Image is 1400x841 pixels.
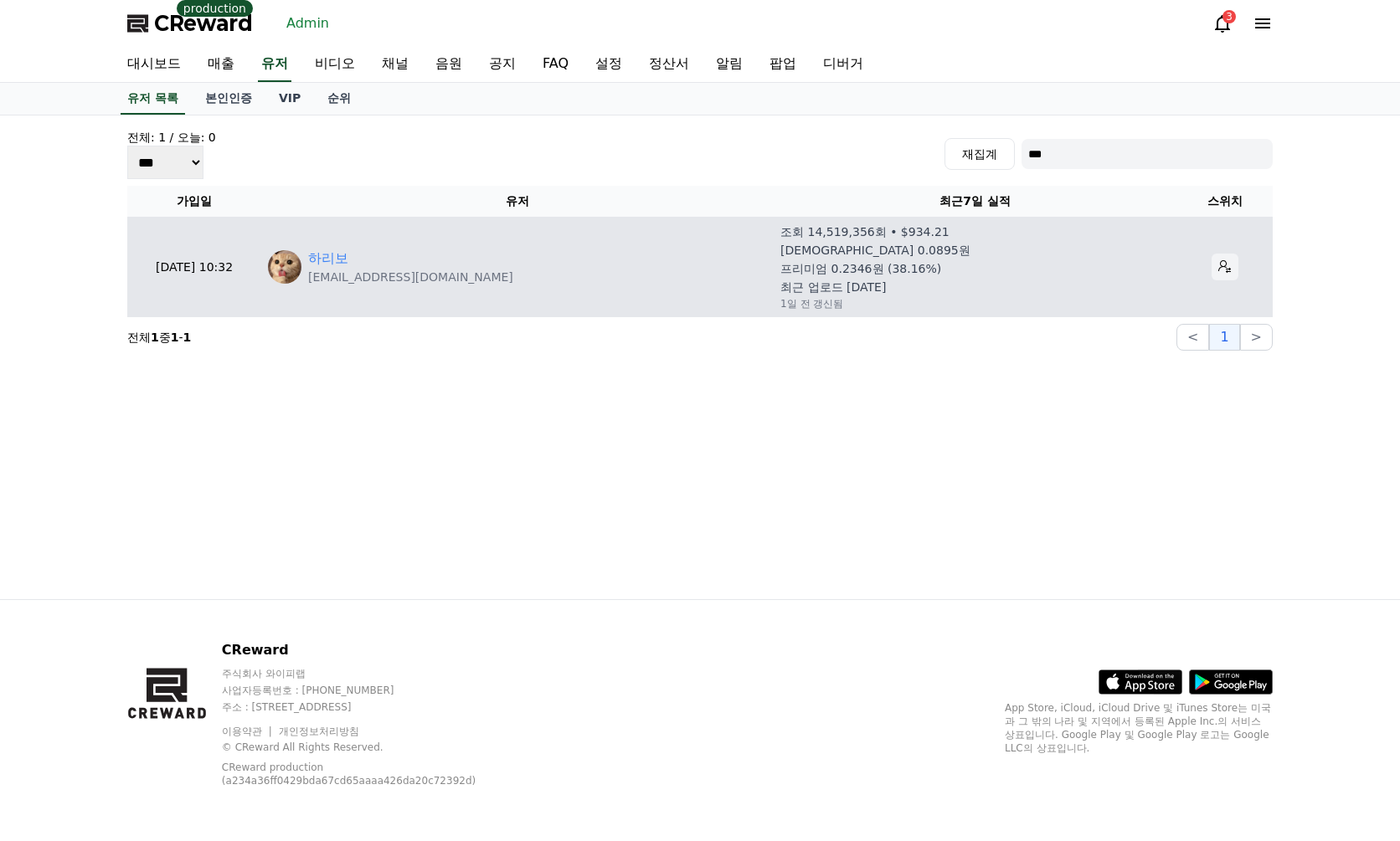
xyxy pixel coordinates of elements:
th: 가입일 [127,186,261,217]
p: [DEMOGRAPHIC_DATA] 0.0895원 [780,242,970,259]
a: 유저 [258,47,291,82]
p: © CReward All Rights Reserved. [222,741,516,754]
div: 3 [1222,10,1236,23]
p: 전체 중 - [127,329,191,346]
a: 디버거 [810,47,877,82]
th: 스위치 [1176,186,1273,217]
a: Messages [111,531,216,572]
a: Admin [280,10,336,37]
a: 본인인증 [192,83,265,115]
a: 3 [1212,13,1233,33]
button: < [1176,324,1209,351]
p: [DATE] 10:32 [134,259,255,276]
a: 매출 [194,47,248,82]
a: 정산서 [636,47,703,82]
a: 하리보 [308,249,348,269]
button: 재집계 [944,138,1015,170]
p: 주소 : [STREET_ADDRESS] [222,700,516,714]
p: 주식회사 와이피랩 [222,667,516,680]
a: VIP [265,83,314,115]
p: CReward production (a234a36ff0429bda67cd65aaaa426da20c72392d) [222,761,490,787]
span: Messages [139,556,188,570]
a: 대시보드 [114,47,194,82]
th: 유저 [261,186,774,217]
p: 프리미엄 0.2346원 (38.16%) [780,260,941,277]
strong: 1 [151,331,159,344]
span: Settings [248,556,289,569]
h4: 전체: 1 / 오늘: 0 [127,129,216,146]
a: 팝업 [756,47,810,82]
a: Home [5,531,111,572]
p: 조회 14,519,356회 • $934.21 [780,223,950,240]
button: > [1240,324,1273,351]
a: 설정 [582,47,636,82]
strong: 1 [171,331,179,344]
p: CReward [222,640,516,660]
p: 사업자등록번호 : [PHONE_NUMBER] [222,684,516,697]
button: 1 [1209,324,1239,351]
span: Home [43,556,72,569]
p: 1일 전 갱신됨 [780,297,843,310]
a: 음원 [422,47,476,82]
strong: 1 [183,331,192,344]
a: 공지 [476,47,529,82]
a: 이용약관 [222,726,275,737]
a: 비디오 [301,47,368,82]
a: CReward [127,10,253,37]
a: 알림 [703,47,756,82]
a: Settings [216,531,322,572]
p: 최근 업로드 [DATE] [780,279,886,295]
a: 유저 목록 [121,83,185,115]
p: [EMAIL_ADDRESS][DOMAIN_NAME] [308,269,513,285]
a: 개인정보처리방침 [279,726,359,737]
a: FAQ [529,47,582,82]
p: App Store, iCloud, iCloud Drive 및 iTunes Store는 미국과 그 밖의 나라 및 지역에서 등록된 Apple Inc.의 서비스 상표입니다. Goo... [1005,701,1273,755]
a: 순위 [314,83,364,115]
span: CReward [154,10,253,37]
img: https://lh3.googleusercontent.com/a/ACg8ocLOmR619qD5XjEFh2fKLs4Q84ZWuCVfCizvQOTI-vw1qp5kxHyZ=s96-c [268,250,301,284]
a: 채널 [368,47,422,82]
th: 최근7일 실적 [774,186,1176,217]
